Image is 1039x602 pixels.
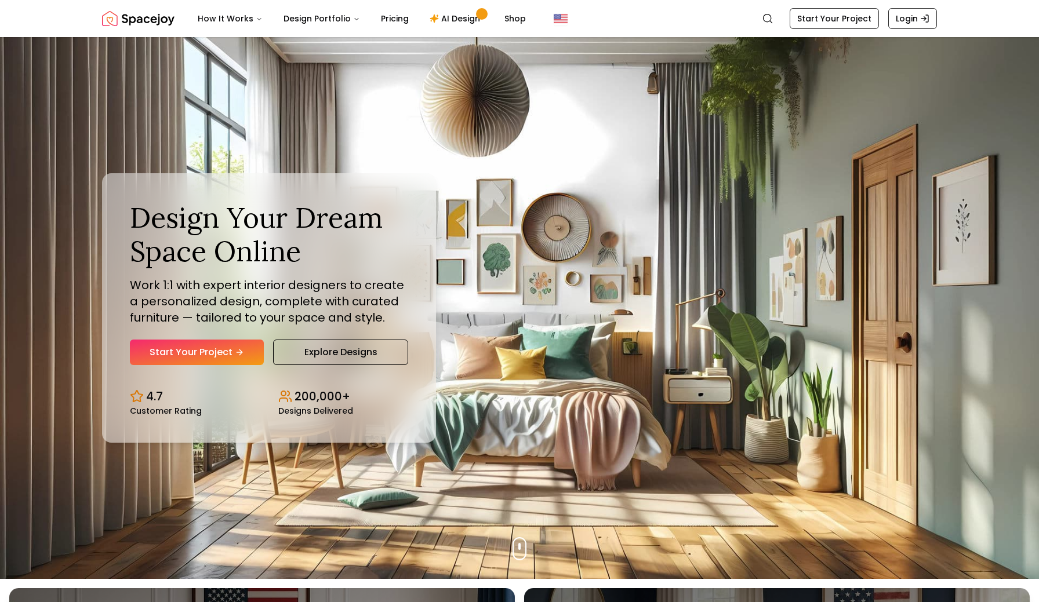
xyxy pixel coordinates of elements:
button: How It Works [188,7,272,30]
p: 4.7 [146,388,163,404]
a: Shop [495,7,535,30]
h1: Design Your Dream Space Online [130,201,408,268]
small: Customer Rating [130,407,202,415]
button: Design Portfolio [274,7,369,30]
a: Start Your Project [130,340,264,365]
p: Work 1:1 with expert interior designers to create a personalized design, complete with curated fu... [130,277,408,326]
img: United States [554,12,568,25]
a: AI Design [420,7,493,30]
a: Login [888,8,937,29]
a: Start Your Project [790,8,879,29]
nav: Main [188,7,535,30]
a: Spacejoy [102,7,175,30]
small: Designs Delivered [278,407,353,415]
a: Pricing [372,7,418,30]
p: 200,000+ [295,388,350,404]
img: Spacejoy Logo [102,7,175,30]
div: Design stats [130,379,408,415]
a: Explore Designs [273,340,408,365]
